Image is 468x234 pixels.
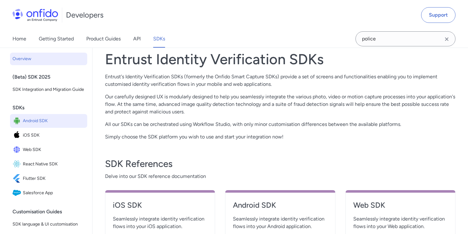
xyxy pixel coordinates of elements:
a: IconFlutter SDKFlutter SDK [10,172,87,185]
span: Flutter SDK [23,174,85,183]
a: Android SDK [233,200,327,215]
span: React Native SDK [23,160,85,169]
div: Customisation Guides [13,205,90,218]
a: Getting Started [39,30,74,48]
h1: Entrust Identity Verification SDKs [105,50,455,68]
span: Android SDK [23,117,85,125]
img: IconiOS SDK [13,131,23,140]
a: IconWeb SDKWeb SDK [10,143,87,157]
span: Salesforce App [23,189,85,197]
h4: Android SDK [233,200,327,210]
img: IconFlutter SDK [13,174,23,183]
p: Simply choose the SDK platform you wish to use and start your integration now! [105,133,455,141]
a: IconReact Native SDKReact Native SDK [10,157,87,171]
a: Overview [10,53,87,65]
span: SDK language & UI customisation [13,221,85,228]
a: iOS SDK [113,200,207,215]
img: IconAndroid SDK [13,117,23,125]
svg: Clear search field button [443,35,450,43]
a: Home [13,30,26,48]
h4: Web SDK [353,200,448,210]
a: Support [421,7,455,23]
span: Overview [13,55,85,63]
a: SDK Integration and Migration Guide [10,83,87,96]
a: Web SDK [353,200,448,215]
img: IconSalesforce App [13,189,23,197]
span: Web SDK [23,145,85,154]
p: All our SDKs can be orchestrated using Workflow Studio, with only minor customisation differences... [105,121,455,128]
p: Entrust's Identity Verification SDKs (formerly the Onfido Smart Capture SDKs) provide a set of sc... [105,73,455,88]
p: Our carefully designed UX is modularly designed to help you seamlessly integrate the various phot... [105,93,455,116]
span: iOS SDK [23,131,85,140]
h4: iOS SDK [113,200,207,210]
a: IconSalesforce AppSalesforce App [10,186,87,200]
input: Onfido search input field [355,31,455,46]
a: IconiOS SDKiOS SDK [10,128,87,142]
a: SDK language & UI customisation [10,218,87,231]
img: IconReact Native SDK [13,160,23,169]
span: SDK Integration and Migration Guide [13,86,85,93]
div: (Beta) SDK 2025 [13,71,90,83]
span: Seamlessly integrate identity verification flows into your Web application. [353,215,448,230]
span: Seamlessly integrate identity verification flows into your iOS application. [113,215,207,230]
a: API [133,30,141,48]
img: IconWeb SDK [13,145,23,154]
h1: Developers [66,10,103,20]
h3: SDK References [105,158,455,170]
span: Seamlessly integrate identity verification flows into your Android application. [233,215,327,230]
a: SDKs [153,30,165,48]
img: Onfido Logo [13,9,58,21]
div: SDKs [13,101,90,114]
a: Product Guides [86,30,121,48]
a: IconAndroid SDKAndroid SDK [10,114,87,128]
span: Delve into our SDK reference documentation [105,173,455,180]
